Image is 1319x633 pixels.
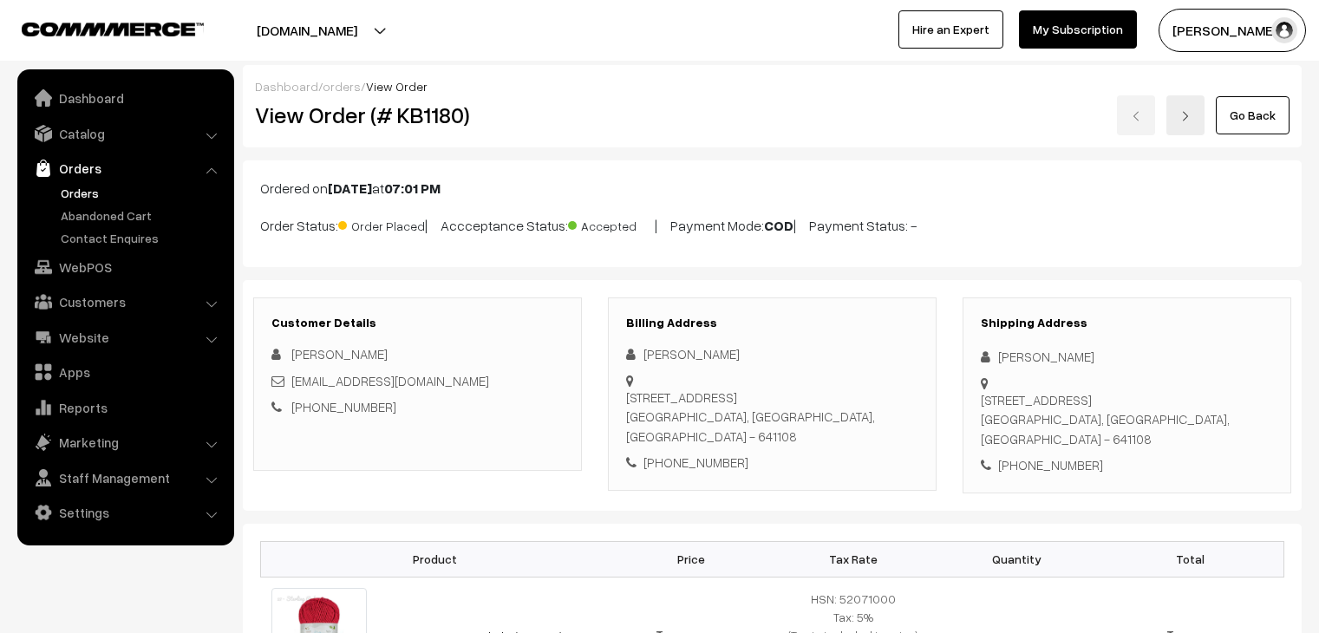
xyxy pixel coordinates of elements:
[255,79,318,94] a: Dashboard
[1271,17,1297,43] img: user
[260,212,1284,236] p: Order Status: | Accceptance Status: | Payment Mode: | Payment Status: -
[196,9,418,52] button: [DOMAIN_NAME]
[22,286,228,317] a: Customers
[260,178,1284,199] p: Ordered on at
[323,79,361,94] a: orders
[56,184,228,202] a: Orders
[1098,541,1284,577] th: Total
[1159,9,1306,52] button: [PERSON_NAME]…
[22,427,228,458] a: Marketing
[1019,10,1137,49] a: My Subscription
[291,399,396,414] a: [PHONE_NUMBER]
[291,346,388,362] span: [PERSON_NAME]
[338,212,425,235] span: Order Placed
[610,541,773,577] th: Price
[626,388,918,447] div: [STREET_ADDRESS] [GEOGRAPHIC_DATA], [GEOGRAPHIC_DATA], [GEOGRAPHIC_DATA] - 641108
[22,251,228,283] a: WebPOS
[626,344,918,364] div: [PERSON_NAME]
[384,179,441,197] b: 07:01 PM
[981,316,1273,330] h3: Shipping Address
[22,153,228,184] a: Orders
[22,82,228,114] a: Dashboard
[981,347,1273,367] div: [PERSON_NAME]
[255,101,583,128] h2: View Order (# KB1180)
[935,541,1098,577] th: Quantity
[255,77,1290,95] div: / /
[626,453,918,473] div: [PHONE_NUMBER]
[981,390,1273,449] div: [STREET_ADDRESS] [GEOGRAPHIC_DATA], [GEOGRAPHIC_DATA], [GEOGRAPHIC_DATA] - 641108
[898,10,1003,49] a: Hire an Expert
[22,322,228,353] a: Website
[981,455,1273,475] div: [PHONE_NUMBER]
[1216,96,1290,134] a: Go Back
[764,217,793,234] b: COD
[568,212,655,235] span: Accepted
[22,392,228,423] a: Reports
[22,118,228,149] a: Catalog
[56,206,228,225] a: Abandoned Cart
[22,17,173,38] a: COMMMERCE
[271,316,564,330] h3: Customer Details
[22,23,204,36] img: COMMMERCE
[56,229,228,247] a: Contact Enquires
[772,541,935,577] th: Tax Rate
[291,373,489,388] a: [EMAIL_ADDRESS][DOMAIN_NAME]
[22,356,228,388] a: Apps
[261,541,610,577] th: Product
[1180,111,1191,121] img: right-arrow.png
[366,79,428,94] span: View Order
[22,497,228,528] a: Settings
[626,316,918,330] h3: Billing Address
[22,462,228,493] a: Staff Management
[328,179,372,197] b: [DATE]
